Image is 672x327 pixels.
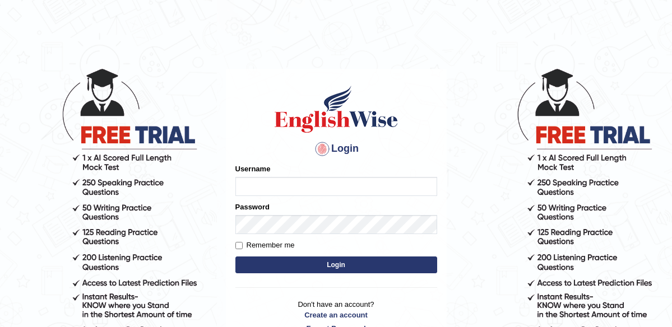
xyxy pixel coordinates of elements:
[235,256,437,273] button: Login
[235,163,271,174] label: Username
[235,240,295,251] label: Remember me
[235,140,437,158] h4: Login
[235,310,437,320] a: Create an account
[235,202,270,212] label: Password
[235,242,243,249] input: Remember me
[272,84,400,134] img: Logo of English Wise sign in for intelligent practice with AI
